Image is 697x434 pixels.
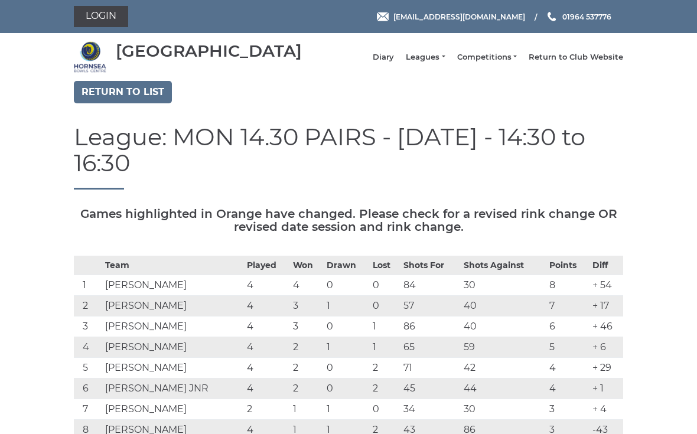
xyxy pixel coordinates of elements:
[324,316,370,337] td: 0
[290,358,324,378] td: 2
[102,256,244,275] th: Team
[546,399,589,420] td: 3
[370,256,400,275] th: Lost
[589,378,623,399] td: + 1
[324,337,370,358] td: 1
[373,52,394,63] a: Diary
[290,256,324,275] th: Won
[324,378,370,399] td: 0
[324,358,370,378] td: 0
[74,275,102,296] td: 1
[74,358,102,378] td: 5
[370,296,400,316] td: 0
[244,275,290,296] td: 4
[400,296,461,316] td: 57
[370,337,400,358] td: 1
[589,399,623,420] td: + 4
[400,337,461,358] td: 65
[74,316,102,337] td: 3
[377,11,525,22] a: Email [EMAIL_ADDRESS][DOMAIN_NAME]
[74,378,102,399] td: 6
[457,52,517,63] a: Competitions
[74,41,106,73] img: Hornsea Bowls Centre
[244,358,290,378] td: 4
[370,399,400,420] td: 0
[244,296,290,316] td: 4
[290,275,324,296] td: 4
[244,256,290,275] th: Played
[74,81,172,103] a: Return to list
[290,337,324,358] td: 2
[102,358,244,378] td: [PERSON_NAME]
[377,12,389,21] img: Email
[324,399,370,420] td: 1
[290,296,324,316] td: 3
[400,275,461,296] td: 84
[244,378,290,399] td: 4
[562,12,611,21] span: 01964 537776
[546,296,589,316] td: 7
[529,52,623,63] a: Return to Club Website
[400,358,461,378] td: 71
[244,399,290,420] td: 2
[461,296,546,316] td: 40
[461,358,546,378] td: 42
[461,275,546,296] td: 30
[461,316,546,337] td: 40
[370,358,400,378] td: 2
[290,399,324,420] td: 1
[102,316,244,337] td: [PERSON_NAME]
[370,316,400,337] td: 1
[400,399,461,420] td: 34
[589,296,623,316] td: + 17
[589,337,623,358] td: + 6
[400,256,461,275] th: Shots For
[370,378,400,399] td: 2
[102,378,244,399] td: [PERSON_NAME] JNR
[290,316,324,337] td: 3
[548,12,556,21] img: Phone us
[102,337,244,358] td: [PERSON_NAME]
[74,124,623,190] h1: League: MON 14.30 PAIRS - [DATE] - 14:30 to 16:30
[116,42,302,60] div: [GEOGRAPHIC_DATA]
[589,275,623,296] td: + 54
[290,378,324,399] td: 2
[461,399,546,420] td: 30
[324,256,370,275] th: Drawn
[244,337,290,358] td: 4
[324,296,370,316] td: 1
[589,256,623,275] th: Diff
[546,337,589,358] td: 5
[461,256,546,275] th: Shots Against
[102,296,244,316] td: [PERSON_NAME]
[400,378,461,399] td: 45
[461,337,546,358] td: 59
[546,256,589,275] th: Points
[102,399,244,420] td: [PERSON_NAME]
[589,358,623,378] td: + 29
[244,316,290,337] td: 4
[74,399,102,420] td: 7
[324,275,370,296] td: 0
[461,378,546,399] td: 44
[589,316,623,337] td: + 46
[370,275,400,296] td: 0
[546,358,589,378] td: 4
[74,6,128,27] a: Login
[400,316,461,337] td: 86
[546,378,589,399] td: 4
[74,207,623,233] h5: Games highlighted in Orange have changed. Please check for a revised rink change OR revised date ...
[102,275,244,296] td: [PERSON_NAME]
[546,316,589,337] td: 6
[406,52,445,63] a: Leagues
[546,11,611,22] a: Phone us 01964 537776
[546,275,589,296] td: 8
[74,337,102,358] td: 4
[393,12,525,21] span: [EMAIL_ADDRESS][DOMAIN_NAME]
[74,296,102,316] td: 2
